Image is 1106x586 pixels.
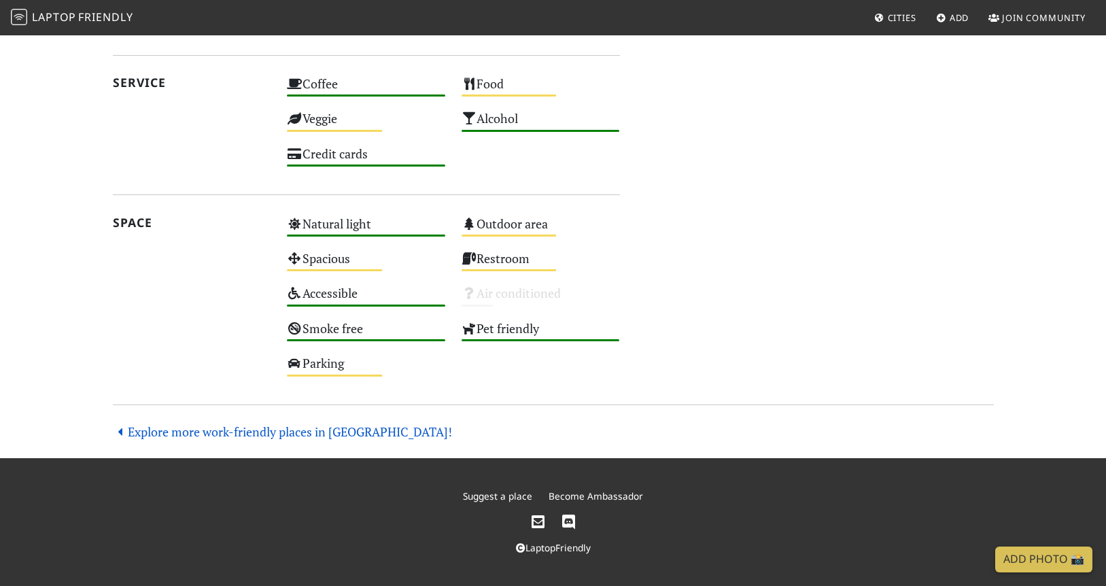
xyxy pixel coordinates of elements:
img: LaptopFriendly [11,9,27,25]
div: Credit cards [279,143,453,177]
a: LaptopFriendly LaptopFriendly [11,6,133,30]
span: Add [950,12,969,24]
div: Smoke free [279,317,453,352]
div: Accessible [279,282,453,317]
div: Spacious [279,247,453,282]
div: Alcohol [453,107,628,142]
a: Join Community [983,5,1091,30]
div: Food [453,73,628,107]
div: Parking [279,352,453,387]
div: Natural light [279,213,453,247]
span: Friendly [78,10,133,24]
div: Pet friendly [453,317,628,352]
h2: Space [113,216,271,230]
a: Cities [869,5,922,30]
a: Become Ambassador [549,489,643,502]
div: Coffee [279,73,453,107]
a: Explore more work-friendly places in [GEOGRAPHIC_DATA]! [113,424,453,440]
span: Join Community [1002,12,1086,24]
span: Laptop [32,10,76,24]
div: Outdoor area [453,213,628,247]
div: Restroom [453,247,628,282]
a: Suggest a place [463,489,532,502]
span: Cities [888,12,916,24]
a: LaptopFriendly [516,541,591,554]
h2: Service [113,75,271,90]
a: Add [931,5,975,30]
div: Air conditioned [453,282,628,317]
div: Veggie [279,107,453,142]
